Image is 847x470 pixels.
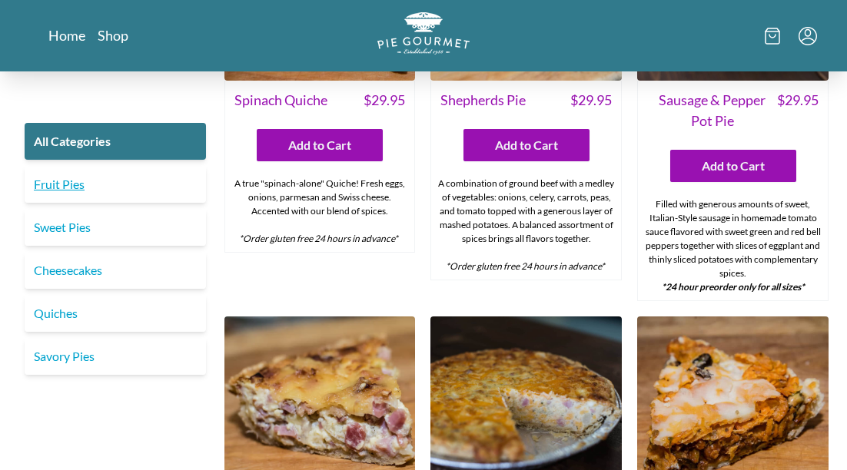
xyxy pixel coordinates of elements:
span: $ 29.95 [570,90,612,111]
button: Menu [799,27,817,45]
span: Add to Cart [288,136,351,154]
a: Quiches [25,295,206,332]
button: Add to Cart [463,129,590,161]
a: Cheesecakes [25,252,206,289]
a: Home [48,26,85,45]
span: $ 29.95 [777,90,819,131]
a: Shop [98,26,128,45]
span: Add to Cart [702,157,765,175]
strong: *24 hour preorder only for all sizes* [662,281,805,293]
a: Savory Pies [25,338,206,375]
img: logo [377,12,470,55]
div: A true "spinach-alone" Quiche! Fresh eggs, onions, parmesan and Swiss cheese. Accented with our b... [225,170,415,252]
button: Add to Cart [257,129,383,161]
span: Spinach Quiche [234,90,327,111]
span: Shepherds Pie [440,90,526,111]
div: A combination of ground beef with a medley of vegetables: onions, celery, carrots, peas, and toma... [431,170,621,280]
span: $ 29.95 [364,90,405,111]
span: Sausage & Pepper Pot Pie [647,90,777,131]
span: Add to Cart [495,136,558,154]
em: *Order gluten free 24 hours in advance* [446,260,605,272]
button: Add to Cart [670,150,796,182]
div: Filled with generous amounts of sweet, Italian-Style sausage in homemade tomato sauce flavored wi... [638,191,828,300]
a: All Categories [25,123,206,160]
a: Logo [377,12,470,59]
a: Fruit Pies [25,166,206,203]
a: Sweet Pies [25,209,206,246]
em: *Order gluten free 24 hours in advance* [239,233,398,244]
